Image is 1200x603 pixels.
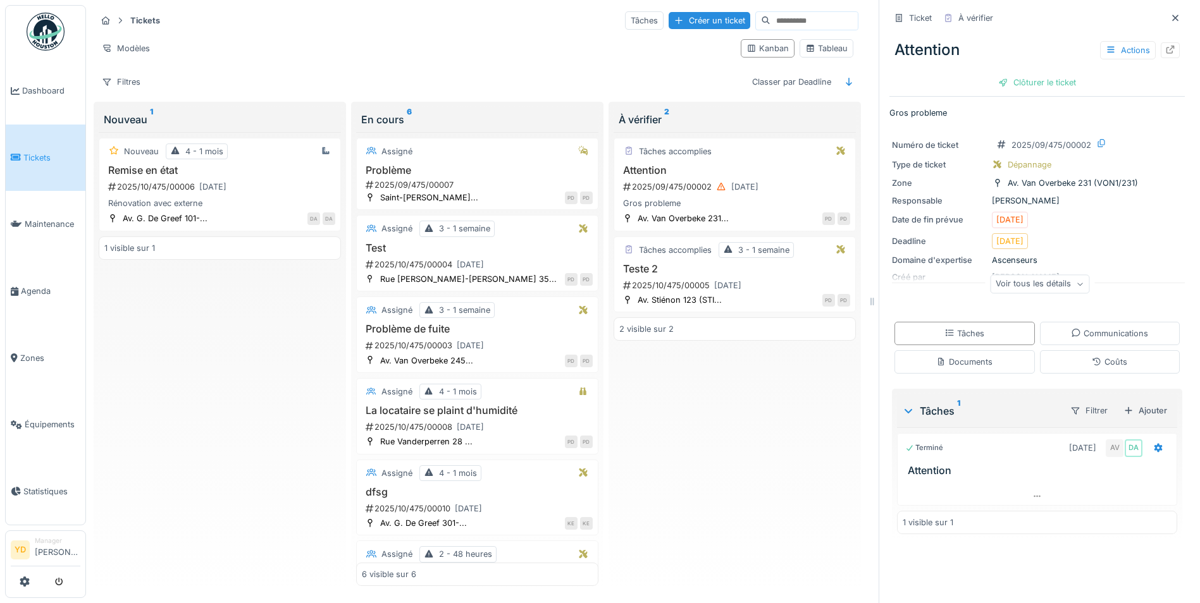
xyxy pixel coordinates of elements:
a: YD Manager[PERSON_NAME] [11,536,80,566]
li: YD [11,540,30,559]
div: Terminé [905,442,943,453]
sup: 1 [150,112,153,127]
div: Deadline [892,235,987,247]
span: Dashboard [22,85,80,97]
div: PD [580,355,593,367]
div: Documents [936,356,993,368]
h3: Teste 2 [619,263,850,275]
div: PD [565,355,578,367]
div: Clôturer le ticket [993,74,1081,91]
div: Voir tous les détails [990,275,1089,293]
h3: Problème de fuite [362,323,593,335]
div: Av. Van Overbeke 245... [380,355,473,367]
div: 3 - 1 semaine [439,222,490,234]
div: PD [565,435,578,448]
h3: Remise en état [104,164,335,176]
div: Tâches [944,327,984,339]
li: [PERSON_NAME] [35,536,80,563]
div: PD [580,435,593,448]
sup: 1 [957,403,960,418]
div: KE [565,517,578,530]
div: Classer par Deadline [746,73,837,91]
div: 3 - 1 semaine [738,244,789,256]
div: Modèles [96,39,156,58]
div: [DATE] [1069,442,1096,454]
div: Ascenseurs [892,254,1182,266]
a: Maintenance [6,191,85,258]
sup: 2 [664,112,669,127]
div: En cours [361,112,593,127]
div: À vérifier [958,12,993,24]
div: PD [565,273,578,286]
div: PD [580,273,593,286]
div: [DATE] [714,279,741,291]
div: Saint-[PERSON_NAME]... [380,192,478,204]
div: 2 visible sur 2 [619,323,674,335]
div: DA [307,212,320,225]
strong: Tickets [125,15,165,27]
div: Coûts [1092,356,1127,368]
div: PD [838,212,850,225]
div: Tâches accomplies [639,244,712,256]
h3: Attention [908,465,1172,477]
div: Av. Van Overbeke 231... [638,212,729,224]
div: [DATE] [455,502,482,515]
div: Rénovation avec externe [104,197,335,209]
div: 2025/10/475/00008 [364,419,593,435]
div: Manager [35,536,80,545]
span: Tickets [23,152,80,164]
div: Tâches [625,11,664,30]
sup: 6 [407,112,412,127]
span: Maintenance [25,218,80,230]
div: Gros probleme [619,197,850,209]
div: 4 - 1 mois [439,467,477,479]
div: 3 - 1 semaine [439,304,490,316]
div: Nouveau [104,112,336,127]
div: KE [580,517,593,530]
div: Assigné [381,548,412,560]
div: Responsable [892,195,987,207]
div: Attention [889,33,1185,66]
a: Zones [6,324,85,391]
div: Assigné [381,386,412,398]
div: AV [1106,439,1123,457]
a: Tickets [6,125,85,192]
div: Av. Van Overbeke 231 (VON1/231) [1008,177,1138,189]
div: 2025/10/475/00006 [107,179,335,195]
div: 4 - 1 mois [185,145,223,157]
div: [DATE] [199,181,226,193]
div: Date de fin prévue [892,214,987,226]
div: 2025/09/475/00007 [364,179,593,191]
div: Rue Vanderperren 28 ... [380,435,473,448]
div: Tâches accomplies [639,145,712,157]
div: 2025/10/475/00010 [364,501,593,516]
div: Nouveau [124,145,159,157]
div: PD [822,294,835,307]
div: 2025/10/475/00005 [622,277,850,293]
div: Kanban [746,42,789,54]
div: PD [565,192,578,204]
a: Dashboard [6,58,85,125]
div: 6 visible sur 6 [362,568,416,580]
div: 2025/09/475/00002 [622,179,850,195]
h3: Problème [362,164,593,176]
span: Zones [20,352,80,364]
div: 2025/10/475/00004 [364,257,593,272]
div: Filtrer [1065,401,1113,420]
div: 2 - 48 heures [439,548,492,560]
div: Av. Stiénon 123 (STI... [638,294,722,306]
h3: La locataire se plaint d'humidité [362,405,593,417]
div: PD [822,212,835,225]
div: Type de ticket [892,159,987,171]
div: [DATE] [996,235,1024,247]
div: 2025/09/475/00002 [1011,139,1091,151]
div: Domaine d'expertise [892,254,987,266]
div: 2025/10/475/00003 [364,338,593,353]
div: Tableau [805,42,848,54]
h3: Test [362,242,593,254]
div: [DATE] [996,214,1024,226]
div: DA [1125,439,1142,457]
div: Av. G. De Greef 301-... [380,517,467,529]
img: Badge_color-CXgf-gQk.svg [27,13,65,51]
a: Agenda [6,258,85,325]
